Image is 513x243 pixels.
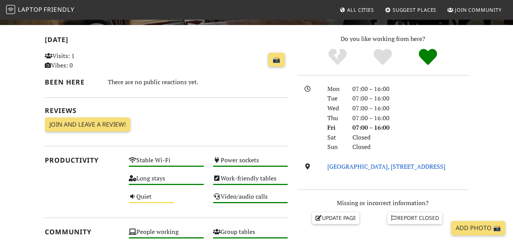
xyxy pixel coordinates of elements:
div: Work-friendly tables [208,173,293,191]
p: Missing or incorrect information? [297,198,469,208]
div: Video/audio calls [208,191,293,209]
div: Quiet [124,191,208,209]
a: Report closed [387,212,442,224]
div: Mon [323,84,348,94]
a: All Cities [336,3,377,17]
div: 07:00 – 16:00 [348,113,473,123]
a: Suggest Places [382,3,440,17]
p: Do you like working from here? [297,34,469,44]
div: 07:00 – 16:00 [348,94,473,103]
h2: [DATE] [45,36,288,47]
div: Closed [348,133,473,143]
a: Update page [312,212,359,224]
a: Join and leave a review! [45,118,130,132]
div: Closed [348,142,473,152]
img: LaptopFriendly [6,5,15,14]
a: Add Photo 📸 [451,221,505,235]
span: All Cities [347,6,374,13]
div: Stable Wi-Fi [124,155,208,173]
span: Join Community [455,6,502,13]
a: 📸 [268,53,285,67]
div: 07:00 – 16:00 [348,123,473,133]
div: No [315,48,360,67]
div: There are no public reactions yet. [108,77,288,88]
h2: Productivity [45,156,120,164]
div: Thu [323,113,348,123]
div: Sun [323,142,348,152]
div: Yes [360,48,406,67]
p: Visits: 1 Vibes: 0 [45,51,120,71]
a: [GEOGRAPHIC_DATA], [STREET_ADDRESS] [327,162,445,171]
div: Long stays [124,173,208,191]
div: Fri [323,123,348,133]
span: Friendly [44,5,74,14]
div: 07:00 – 16:00 [348,103,473,113]
h2: Been here [45,78,99,86]
div: Tue [323,94,348,103]
span: Suggest Places [393,6,437,13]
div: Wed [323,103,348,113]
span: Laptop [18,5,43,14]
a: Join Community [444,3,505,17]
div: Power sockets [208,155,293,173]
a: LaptopFriendly LaptopFriendly [6,3,74,17]
div: 07:00 – 16:00 [348,84,473,94]
div: Sat [323,133,348,143]
div: Definitely! [405,48,450,67]
h2: Reviews [45,107,288,114]
h2: Community [45,228,120,236]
